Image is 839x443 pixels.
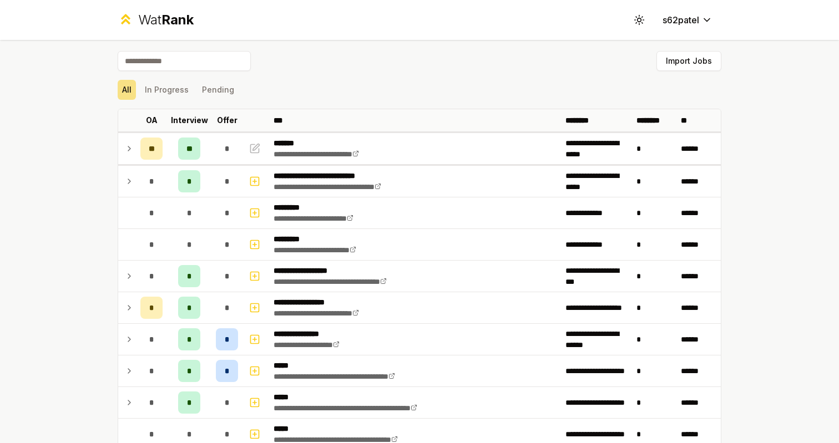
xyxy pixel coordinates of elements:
p: Interview [171,115,208,126]
span: Rank [161,12,194,28]
div: Wat [138,11,194,29]
button: s62patel [654,10,721,30]
p: Offer [217,115,237,126]
span: s62patel [663,13,699,27]
p: OA [146,115,158,126]
button: In Progress [140,80,193,100]
button: Import Jobs [656,51,721,71]
button: Pending [198,80,239,100]
button: All [118,80,136,100]
a: WatRank [118,11,194,29]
